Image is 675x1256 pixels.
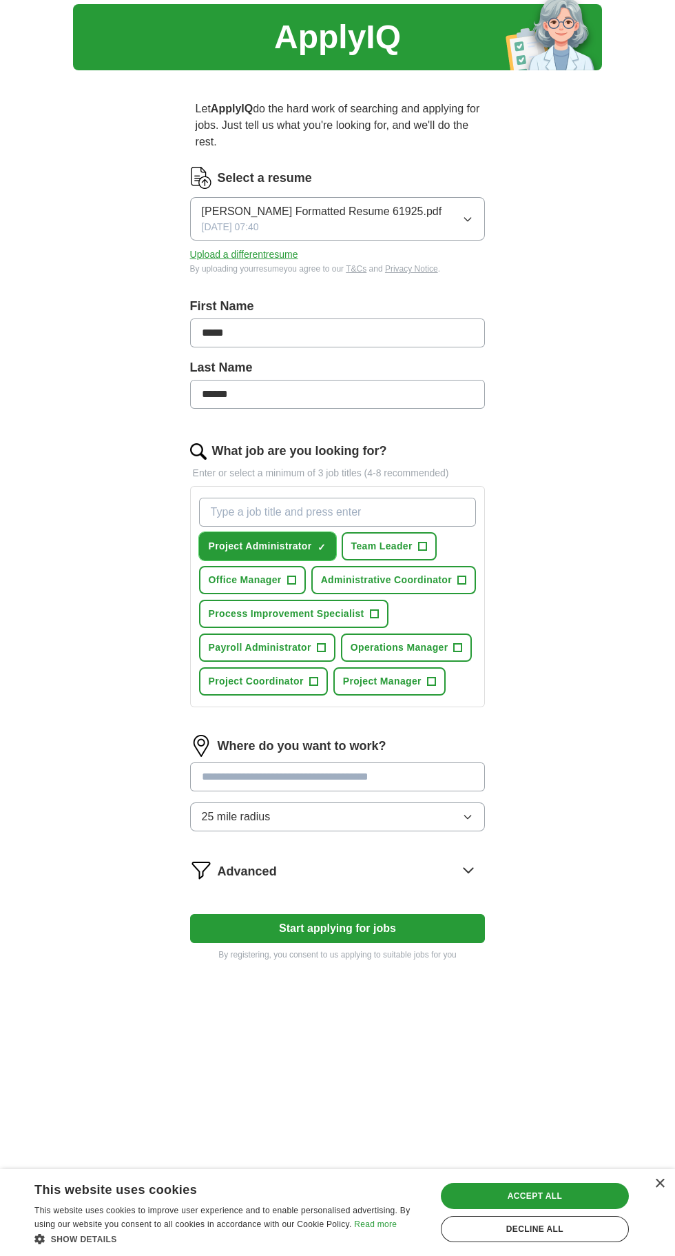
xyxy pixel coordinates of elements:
span: [DATE] 07:40 [202,220,259,234]
span: ✓ [318,542,326,553]
img: CV Icon [190,167,212,189]
span: Process Improvement Specialist [209,607,364,621]
span: [PERSON_NAME] Formatted Resume 61925.pdf [202,203,442,220]
img: filter [190,859,212,881]
button: Administrative Coordinator [311,566,476,594]
button: Project Coordinator [199,667,328,696]
button: 25 mile radius [190,802,486,831]
h1: ApplyIQ [274,12,401,62]
button: Payroll Administrator [199,634,335,662]
button: Upload a differentresume [190,247,298,262]
div: Decline all [441,1216,629,1242]
span: This website uses cookies to improve user experience and to enable personalised advertising. By u... [34,1206,410,1229]
a: Privacy Notice [385,264,438,274]
span: Office Manager [209,573,282,587]
span: Payroll Administrator [209,640,311,655]
button: Process Improvement Specialist [199,600,388,628]
label: Where do you want to work? [218,737,386,756]
strong: ApplyIQ [211,103,253,114]
label: First Name [190,297,486,316]
span: Project Administrator [209,539,312,554]
label: Select a resume [218,169,312,188]
span: Project Coordinator [209,674,304,689]
img: location.png [190,735,212,757]
button: Start applying for jobs [190,914,486,943]
span: Show details [51,1235,117,1244]
div: By uploading your resume you agree to our and . [190,263,486,275]
button: Project Manager [333,667,446,696]
div: This website uses cookies [34,1177,390,1198]
a: Read more, opens a new window [354,1219,397,1229]
button: Operations Manager [341,634,473,662]
span: Team Leader [351,539,413,554]
div: Accept all [441,1183,629,1209]
span: Project Manager [343,674,422,689]
span: Administrative Coordinator [321,573,452,587]
button: Team Leader [342,532,437,560]
label: What job are you looking for? [212,442,387,460]
button: [PERSON_NAME] Formatted Resume 61925.pdf[DATE] 07:40 [190,197,486,241]
p: By registering, you consent to us applying to suitable jobs for you [190,949,486,961]
input: Type a job title and press enter [199,498,477,527]
p: Let do the hard work of searching and applying for jobs. Just tell us what you're looking for, an... [190,95,486,156]
label: Last Name [190,358,486,377]
div: Show details [34,1232,424,1246]
p: Enter or select a minimum of 3 job titles (4-8 recommended) [190,466,486,480]
span: Advanced [218,862,277,881]
span: 25 mile radius [202,809,271,825]
span: Operations Manager [351,640,448,655]
button: Project Administrator✓ [199,532,336,560]
img: search.png [190,443,207,460]
button: Office Manager [199,566,306,594]
a: T&Cs [346,264,366,274]
div: Close [654,1179,665,1189]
